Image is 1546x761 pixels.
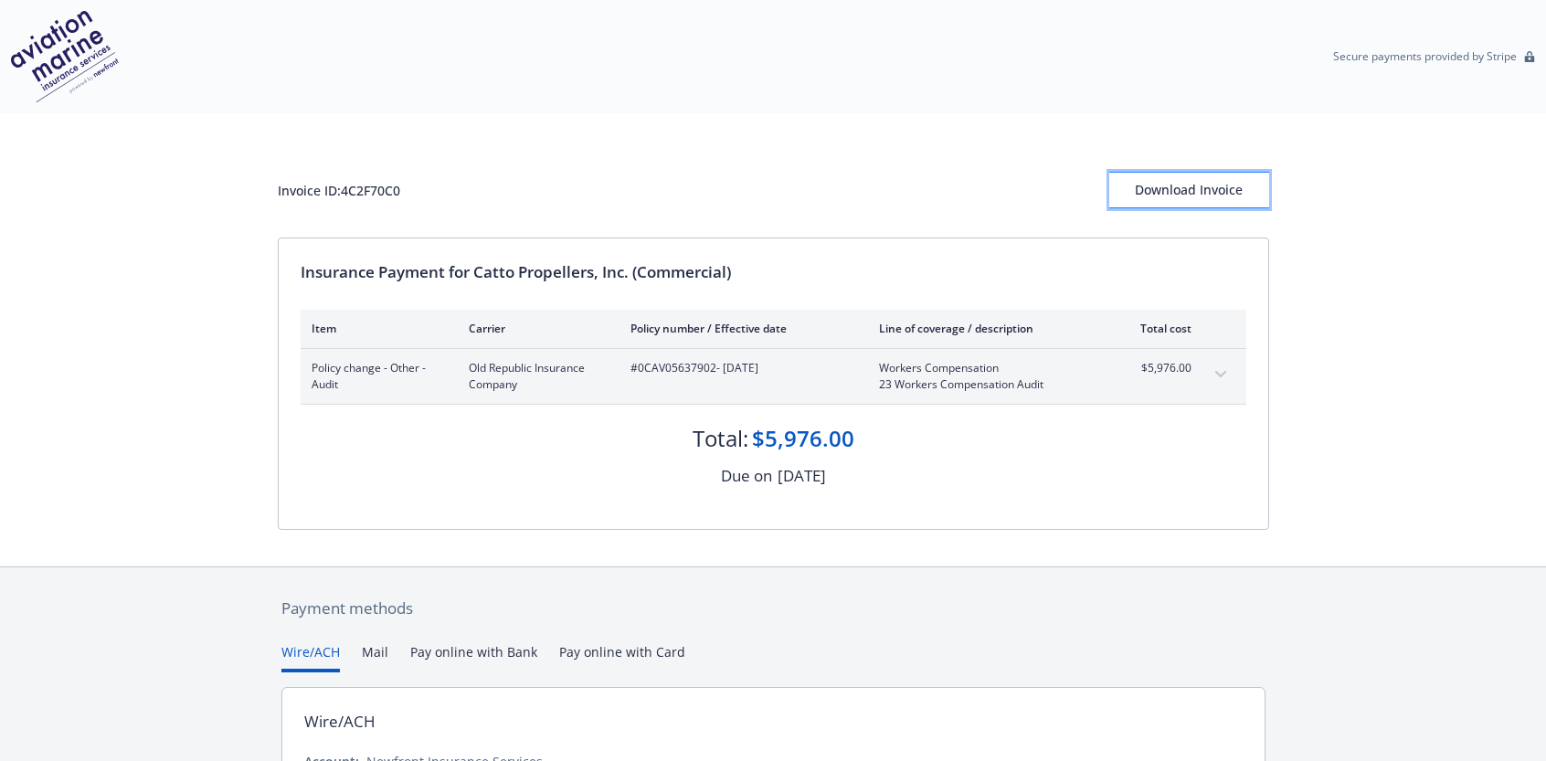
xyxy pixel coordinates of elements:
div: Total cost [1123,321,1191,336]
div: Insurance Payment for Catto Propellers, Inc. (Commercial) [301,260,1246,284]
div: Policy change - Other - AuditOld Republic Insurance Company#0CAV05637902- [DATE]Workers Compensat... [301,349,1246,404]
div: Total: [693,423,748,454]
div: Payment methods [281,597,1265,620]
span: $5,976.00 [1123,360,1191,376]
div: Invoice ID: 4C2F70C0 [278,181,400,200]
div: Carrier [469,321,601,336]
div: $5,976.00 [752,423,854,454]
span: Workers Compensation23 Workers Compensation Audit [879,360,1094,393]
p: Secure payments provided by Stripe [1333,48,1517,64]
button: Mail [362,642,388,672]
button: expand content [1206,360,1235,389]
div: Download Invoice [1109,173,1269,207]
span: Policy change - Other - Audit [312,360,439,393]
div: Policy number / Effective date [630,321,850,336]
div: [DATE] [778,464,826,488]
button: Wire/ACH [281,642,340,672]
div: Item [312,321,439,336]
button: Pay online with Bank [410,642,537,672]
div: Due on [721,464,772,488]
button: Download Invoice [1109,172,1269,208]
div: Line of coverage / description [879,321,1094,336]
span: 23 Workers Compensation Audit [879,376,1094,393]
span: Old Republic Insurance Company [469,360,601,393]
span: #0CAV05637902 - [DATE] [630,360,850,376]
div: Wire/ACH [304,710,376,734]
span: Workers Compensation [879,360,1094,376]
button: Pay online with Card [559,642,685,672]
